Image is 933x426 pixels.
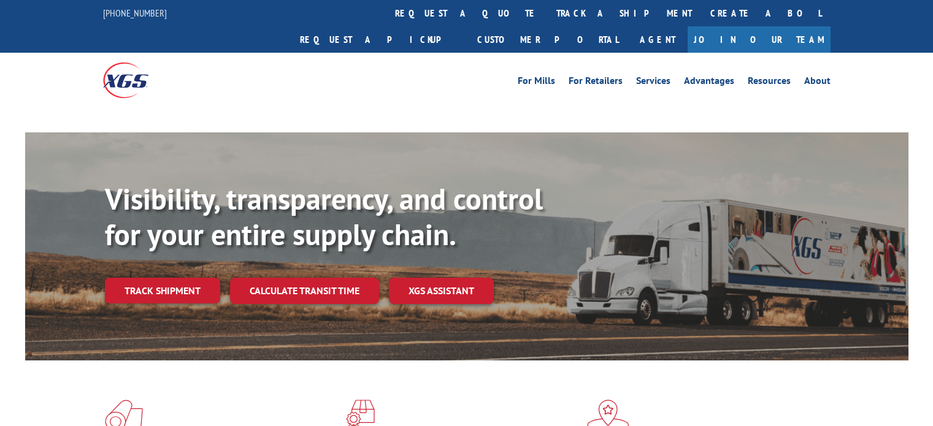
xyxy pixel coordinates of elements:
a: About [804,76,831,89]
a: Calculate transit time [230,278,379,304]
a: XGS ASSISTANT [389,278,494,304]
b: Visibility, transparency, and control for your entire supply chain. [105,180,543,253]
a: Join Our Team [688,26,831,53]
a: Track shipment [105,278,220,303]
a: Resources [748,76,791,89]
a: Customer Portal [468,26,628,53]
a: Request a pickup [291,26,468,53]
a: For Retailers [569,76,623,89]
a: Agent [628,26,688,53]
a: [PHONE_NUMBER] [103,7,167,19]
a: For Mills [518,76,555,89]
a: Services [636,76,670,89]
a: Advantages [684,76,734,89]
